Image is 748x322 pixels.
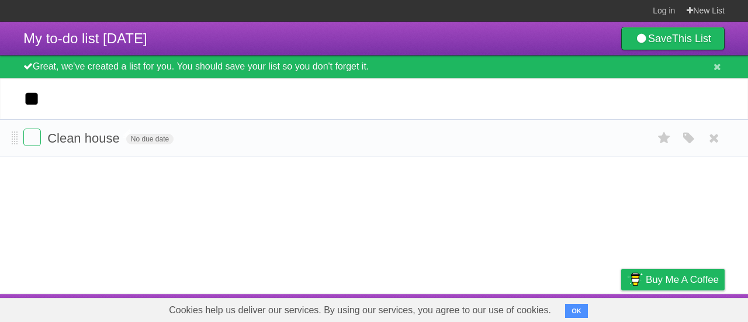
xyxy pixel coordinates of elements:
[653,129,676,148] label: Star task
[566,297,592,319] a: Terms
[621,27,725,50] a: SaveThis List
[646,269,719,290] span: Buy me a coffee
[23,129,41,146] label: Done
[23,30,147,46] span: My to-do list [DATE]
[672,33,711,44] b: This List
[126,134,174,144] span: No due date
[157,299,563,322] span: Cookies help us deliver our services. By using our services, you agree to our use of cookies.
[504,297,552,319] a: Developers
[47,131,123,146] span: Clean house
[466,297,490,319] a: About
[621,269,725,290] a: Buy me a coffee
[627,269,643,289] img: Buy me a coffee
[565,304,588,318] button: OK
[651,297,725,319] a: Suggest a feature
[606,297,636,319] a: Privacy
